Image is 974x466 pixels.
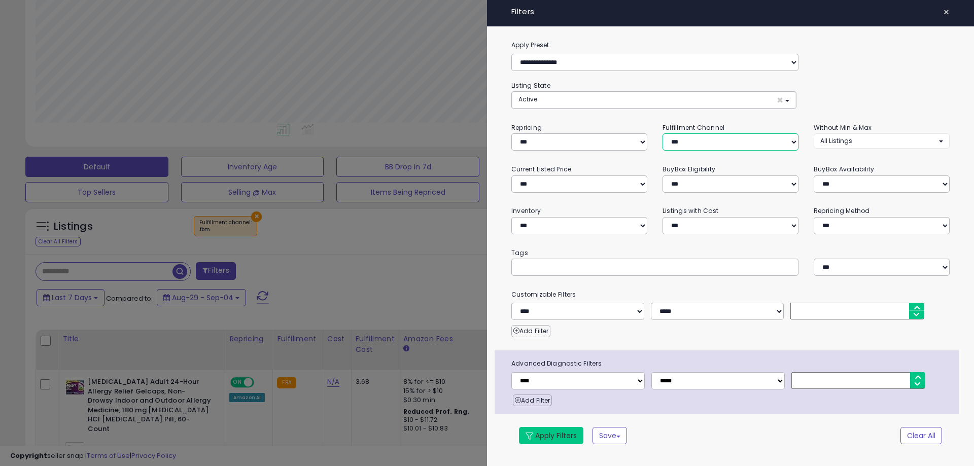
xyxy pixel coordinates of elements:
[663,165,715,173] small: BuyBox Eligibility
[504,40,957,51] label: Apply Preset:
[504,247,957,259] small: Tags
[939,5,954,19] button: ×
[504,289,957,300] small: Customizable Filters
[820,136,852,145] span: All Listings
[504,358,959,369] span: Advanced Diagnostic Filters
[943,5,950,19] span: ×
[511,123,542,132] small: Repricing
[814,165,874,173] small: BuyBox Availability
[814,133,950,148] button: All Listings
[663,123,724,132] small: Fulfillment Channel
[511,165,571,173] small: Current Listed Price
[518,95,537,103] span: Active
[900,427,942,444] button: Clear All
[513,395,552,407] button: Add Filter
[814,206,870,215] small: Repricing Method
[519,427,583,444] button: Apply Filters
[663,206,718,215] small: Listings with Cost
[511,206,541,215] small: Inventory
[511,81,550,90] small: Listing State
[511,325,550,337] button: Add Filter
[511,8,950,16] h4: Filters
[777,95,783,105] span: ×
[512,92,796,109] button: Active ×
[814,123,872,132] small: Without Min & Max
[593,427,627,444] button: Save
